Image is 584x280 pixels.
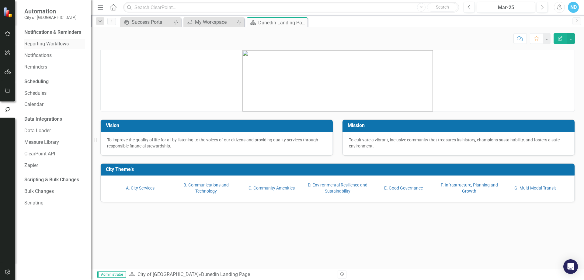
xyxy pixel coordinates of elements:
[24,176,79,183] div: Scripting & Bulk Changes
[258,19,306,27] div: Dunedin Landing Page
[308,183,367,193] a: D. Environmental Resilience and Sustainability
[24,15,77,20] small: City of [GEOGRAPHIC_DATA]
[441,183,498,193] a: F. Infrastructure, Planning and Growth
[24,29,81,36] div: Notifications & Reminders
[514,186,556,190] a: G. Multi-Modal Transit
[132,18,172,26] div: Success Portal
[24,127,85,134] a: Data Loader
[3,6,14,18] img: ClearPoint Strategy
[123,2,459,13] input: Search ClearPoint...
[24,8,77,15] span: Automation
[24,90,85,97] a: Schedules
[106,123,330,128] h3: Vision
[185,18,235,26] a: My Workspace
[183,183,229,193] a: B. Communications and Technology
[106,167,572,172] h3: City Theme's
[24,101,85,108] a: Calendar
[129,271,333,278] div: »
[24,139,85,146] a: Measure Library
[24,200,85,207] a: Scripting
[563,259,578,274] div: Open Intercom Messenger
[24,162,85,169] a: Zapier
[97,271,126,278] span: Administrator
[195,18,235,26] div: My Workspace
[137,271,199,277] a: City of [GEOGRAPHIC_DATA]
[24,64,85,71] a: Reminders
[107,137,326,149] p: To improve the quality of life for all by listening to the voices of our citizens and providing q...
[249,186,295,190] a: C. Community Amenities
[436,5,449,9] span: Search
[24,41,85,48] a: Reporting Workflows
[384,186,423,190] a: E. Good Governance
[24,52,85,59] a: Notifications
[24,151,85,158] a: ClearPoint API
[477,2,535,13] button: Mar-25
[126,186,155,190] a: A. City Services
[24,188,85,195] a: Bulk Changes
[24,78,49,85] div: Scheduling
[479,4,533,11] div: Mar-25
[568,2,579,13] button: ND
[122,18,172,26] a: Success Portal
[24,116,62,123] div: Data Integrations
[348,123,572,128] h3: Mission
[427,3,457,12] button: Search
[349,137,568,149] p: To cultivate a vibrant, inclusive community that treasures its history, champions sustainability,...
[201,271,250,277] div: Dunedin Landing Page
